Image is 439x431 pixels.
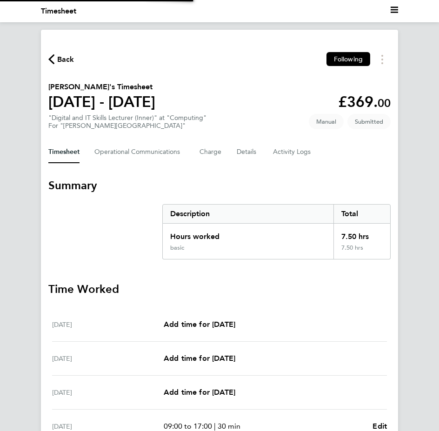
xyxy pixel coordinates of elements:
button: Timesheets Menu [374,52,391,66]
button: Charge [200,141,222,163]
div: Total [333,205,390,223]
div: "Digital and IT Skills Lecturer (Inner)" at "Computing" [48,114,206,130]
button: Details [237,141,258,163]
div: Summary [162,204,391,259]
h2: [PERSON_NAME]'s Timesheet [48,81,155,93]
a: Add time for [DATE] [164,353,235,364]
h1: [DATE] - [DATE] [48,93,155,111]
span: | [214,422,216,431]
div: [DATE] [52,387,164,398]
span: 00 [378,96,391,110]
button: Timesheet [48,141,80,163]
span: This timesheet is Submitted. [347,114,391,129]
h3: Summary [48,178,391,193]
div: For "[PERSON_NAME][GEOGRAPHIC_DATA]" [48,122,206,130]
span: Following [334,55,363,63]
app-decimal: £369. [338,93,391,111]
div: basic [170,244,184,252]
li: Timesheet [41,6,76,17]
div: [DATE] [52,353,164,364]
button: Activity Logs [273,141,312,163]
span: 09:00 to 17:00 [164,422,212,431]
div: [DATE] [52,319,164,330]
span: Add time for [DATE] [164,320,235,329]
button: Following [326,52,370,66]
span: 30 min [218,422,240,431]
div: Hours worked [163,224,333,244]
button: Operational Communications [94,141,185,163]
h3: Time Worked [48,282,391,297]
span: Back [57,54,74,65]
span: Add time for [DATE] [164,388,235,397]
span: This timesheet was manually created. [309,114,344,129]
div: 7.50 hrs [333,224,390,244]
a: Add time for [DATE] [164,387,235,398]
span: Edit [372,422,387,431]
a: Add time for [DATE] [164,319,235,330]
span: Add time for [DATE] [164,354,235,363]
div: 7.50 hrs [333,244,390,259]
button: Back [48,53,74,65]
div: Description [163,205,333,223]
